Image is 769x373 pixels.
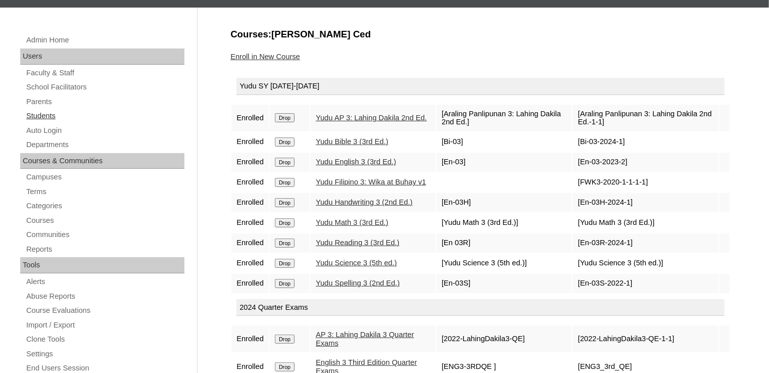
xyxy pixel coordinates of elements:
[25,348,184,360] a: Settings
[316,239,399,247] a: Yudu Reading 3 (3rd Ed.)
[437,325,572,352] td: [2022-LahingDakila3-QE]
[230,53,300,61] a: Enroll in New Course
[437,193,572,212] td: [En-03H]
[25,304,184,317] a: Course Evaluations
[25,67,184,79] a: Faculty & Staff
[236,78,725,95] div: Yudu SY [DATE]-[DATE]
[25,275,184,288] a: Alerts
[231,213,269,232] td: Enrolled
[316,198,412,206] a: Yudu Handwriting 3 (2nd Ed.)
[25,185,184,198] a: Terms
[231,254,269,273] td: Enrolled
[25,243,184,256] a: Reports
[573,234,718,253] td: [En-03R-2024-1]
[20,49,184,65] div: Users
[20,153,184,169] div: Courses & Communities
[316,279,400,287] a: Yudu Spelling 3 (2nd Ed.)
[231,274,269,293] td: Enrolled
[437,274,572,293] td: [En-03S]
[275,137,295,147] input: Drop
[275,113,295,122] input: Drop
[573,105,718,131] td: [Araling Panlipunan 3: Lahing Dakila 2nd Ed.-1-1]
[25,290,184,303] a: Abuse Reports
[231,325,269,352] td: Enrolled
[573,153,718,172] td: [En-03-2023-2]
[316,158,396,166] a: Yudu English 3 (3rd Ed.)
[275,198,295,207] input: Drop
[25,333,184,346] a: Clone Tools
[275,362,295,371] input: Drop
[437,213,572,232] td: [Yudu Math 3 (3rd Ed.)]
[573,213,718,232] td: [Yudu Math 3 (3rd Ed.)]
[25,138,184,151] a: Departments
[573,132,718,152] td: [Bi-03-2024-1]
[231,153,269,172] td: Enrolled
[25,34,184,46] a: Admin Home
[573,325,718,352] td: [2022-LahingDakila3-QE-1-1]
[275,158,295,167] input: Drop
[231,234,269,253] td: Enrolled
[437,105,572,131] td: [Araling Panlipunan 3: Lahing Dakila 2nd Ed.]
[437,132,572,152] td: [Bi-03]
[437,153,572,172] td: [En-03]
[20,257,184,273] div: Tools
[316,218,388,226] a: Yudu Math 3 (3rd Ed.)
[275,178,295,187] input: Drop
[25,81,184,94] a: School Facilitators
[236,299,725,316] div: 2024 Quarter Exams
[437,254,572,273] td: [Yudu Science 3 (5th ed.)]
[25,110,184,122] a: Students
[25,319,184,332] a: Import / Export
[316,331,414,347] a: AP 3: Lahing Dakila 3 Quarter Exams
[437,234,572,253] td: [En 03R]
[25,96,184,108] a: Parents
[316,178,426,186] a: Yudu Filipino 3: Wika at Buhay v1
[25,124,184,137] a: Auto Login
[573,173,718,192] td: [FWK3-2020-1-1-1-1]
[316,259,397,267] a: Yudu Science 3 (5th ed.)
[275,239,295,248] input: Drop
[25,228,184,241] a: Communities
[316,137,388,146] a: Yudu Bible 3 (3rd Ed.)
[275,335,295,344] input: Drop
[231,173,269,192] td: Enrolled
[25,200,184,212] a: Categories
[230,28,731,41] h3: Courses:[PERSON_NAME] Ced
[275,279,295,288] input: Drop
[25,214,184,227] a: Courses
[275,218,295,227] input: Drop
[316,114,427,122] a: Yudu AP 3: Lahing Dakila 2nd Ed.
[231,105,269,131] td: Enrolled
[573,193,718,212] td: [En-03H-2024-1]
[275,259,295,268] input: Drop
[573,254,718,273] td: [Yudu Science 3 (5th ed.)]
[573,274,718,293] td: [En-03S-2022-1]
[231,193,269,212] td: Enrolled
[25,171,184,183] a: Campuses
[231,132,269,152] td: Enrolled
